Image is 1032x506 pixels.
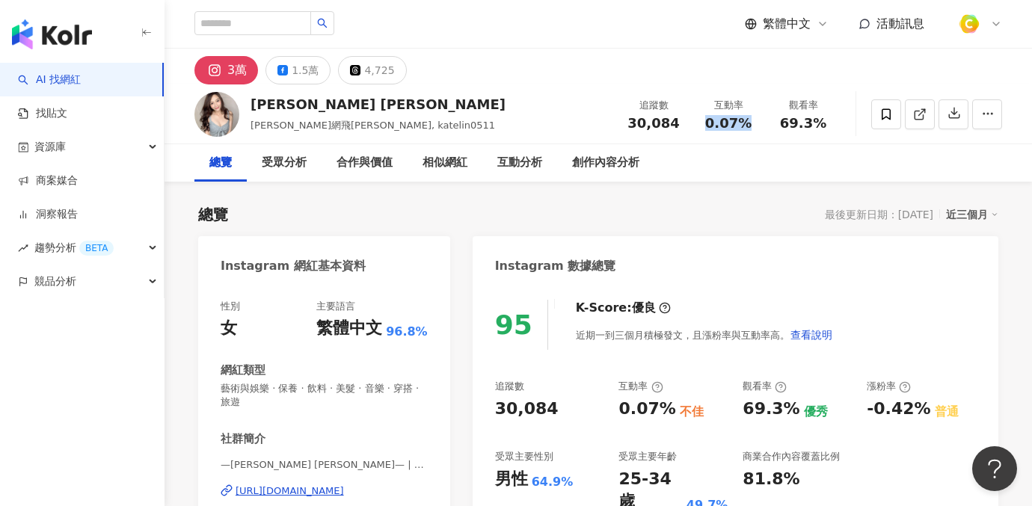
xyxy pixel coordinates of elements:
div: 商業合作內容覆蓋比例 [743,450,840,463]
a: 洞察報告 [18,207,78,222]
div: 不佳 [680,404,704,420]
span: search [317,18,328,28]
span: rise [18,243,28,253]
span: [PERSON_NAME]網飛[PERSON_NAME], katelin0511 [251,120,495,131]
div: 觀看率 [743,380,787,393]
span: 查看說明 [790,329,832,341]
div: 合作與價值 [337,154,393,172]
span: 69.3% [780,116,826,131]
div: 近三個月 [946,205,998,224]
div: 漲粉率 [867,380,911,393]
div: 優秀 [804,404,828,420]
div: 互動率 [618,380,663,393]
span: 活動訊息 [876,16,924,31]
div: 受眾主要年齡 [618,450,677,463]
div: 69.3% [743,398,799,421]
span: 藝術與娛樂 · 保養 · 飲料 · 美髮 · 音樂 · 穿搭 · 旅遊 [221,382,428,409]
img: %E6%96%B9%E5%BD%A2%E7%B4%94.png [955,10,983,38]
div: 受眾主要性別 [495,450,553,463]
div: 總覽 [209,154,232,172]
div: 總覽 [198,204,228,225]
span: 資源庫 [34,130,66,164]
div: 女 [221,317,237,340]
div: [PERSON_NAME] [PERSON_NAME] [251,95,506,114]
div: 近期一到三個月積極發文，且漲粉率與互動率高。 [576,320,833,350]
button: 查看說明 [790,320,833,350]
div: 普通 [935,404,959,420]
div: 受眾分析 [262,154,307,172]
div: 互動分析 [497,154,542,172]
span: 競品分析 [34,265,76,298]
div: 繁體中文 [316,317,382,340]
button: 4,725 [338,56,406,84]
div: 95 [495,309,532,340]
div: -0.42% [867,398,930,421]
div: 64.9% [532,474,574,490]
button: 1.5萬 [265,56,331,84]
div: 4,725 [364,60,394,81]
div: 男性 [495,468,528,491]
div: Instagram 數據總覽 [495,258,616,274]
div: 相似網紅 [423,154,467,172]
div: 81.8% [743,468,799,491]
span: 30,084 [627,115,679,131]
a: 商案媒合 [18,173,78,188]
div: 1.5萬 [292,60,319,81]
img: KOL Avatar [194,92,239,137]
div: 主要語言 [316,300,355,313]
div: 優良 [632,300,656,316]
div: 30,084 [495,398,559,421]
div: Instagram 網紅基本資料 [221,258,366,274]
div: 最後更新日期：[DATE] [825,209,933,220]
div: K-Score : [576,300,671,316]
a: [URL][DOMAIN_NAME] [221,484,428,498]
div: 3萬 [227,60,247,81]
span: 0.07% [705,116,752,131]
div: 性別 [221,300,240,313]
div: 觀看率 [775,98,832,113]
div: [URL][DOMAIN_NAME] [236,484,344,498]
div: 追蹤數 [625,98,682,113]
span: 趨勢分析 [34,231,114,265]
div: BETA [79,241,114,256]
a: searchAI 找網紅 [18,72,81,87]
img: logo [12,19,92,49]
div: 0.07% [618,398,675,421]
span: 繁體中文 [763,16,811,32]
div: 互動率 [700,98,757,113]
span: —[PERSON_NAME] [PERSON_NAME]— | katelin0511 [221,458,428,472]
div: 網紅類型 [221,362,265,378]
span: 96.8% [386,324,428,340]
div: 追蹤數 [495,380,524,393]
div: 社群簡介 [221,431,265,447]
iframe: Help Scout Beacon - Open [972,446,1017,491]
a: 找貼文 [18,106,67,121]
button: 3萬 [194,56,258,84]
div: 創作內容分析 [572,154,639,172]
